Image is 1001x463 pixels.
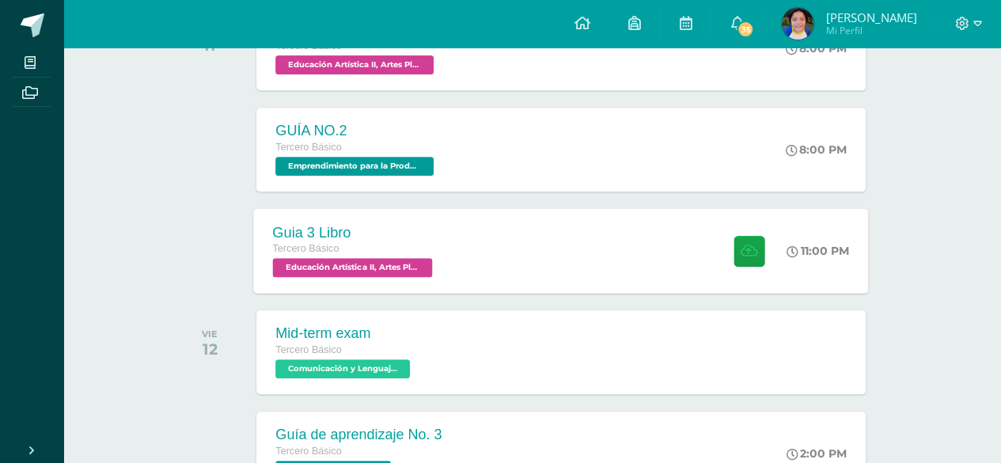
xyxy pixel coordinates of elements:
[273,258,433,277] span: Educación Artística II, Artes Plásticas 'A'
[825,9,916,25] span: [PERSON_NAME]
[275,325,414,342] div: Mid-term exam
[273,243,339,254] span: Tercero Básico
[782,8,813,40] img: c660576738ba87f72237940befcb8f24.png
[202,328,218,340] div: VIE
[275,55,434,74] span: Educación Artística II, Artes Plásticas 'A'
[825,24,916,37] span: Mi Perfil
[275,344,341,355] span: Tercero Básico
[202,340,218,359] div: 12
[786,142,847,157] div: 8:00 PM
[275,157,434,176] span: Emprendimiento para la Productividad 'A'
[275,123,438,139] div: GUÍA NO.2
[737,21,754,38] span: 35
[275,427,442,443] div: Guía de aprendizaje No. 3
[787,446,847,461] div: 2:00 PM
[275,446,341,457] span: Tercero Básico
[787,244,850,258] div: 11:00 PM
[786,41,847,55] div: 8:00 PM
[275,142,341,153] span: Tercero Básico
[275,359,410,378] span: Comunicación y Lenguaje, Idioma Extranjero Inglés 'A'
[273,224,437,241] div: Guia 3 Libro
